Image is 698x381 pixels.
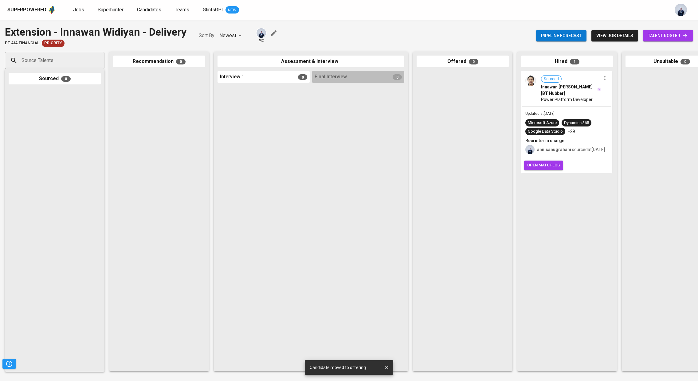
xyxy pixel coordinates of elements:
p: Sort By [199,32,214,39]
span: 0 [61,76,71,82]
div: Candidate moved to offering. [310,362,367,373]
img: annisa@glints.com [525,145,535,154]
img: annisa@glints.com [675,4,687,16]
div: Microsoft Azure [528,120,557,126]
span: open matchlog [527,162,560,169]
a: Superpoweredapp logo [7,5,56,14]
a: Candidates [137,6,163,14]
a: Jobs [73,6,85,14]
span: PT AIA FINANCIAL [5,40,39,46]
span: Teams [175,7,189,13]
span: Power Platform Developer [541,96,593,103]
span: 0 [176,59,186,64]
button: open matchlog [524,161,563,170]
button: view job details [591,30,638,41]
a: talent roster [643,30,693,41]
span: sourced at [DATE] [537,147,605,152]
b: Recruiter in charge: [525,138,566,143]
div: Recommendation [113,56,205,68]
div: New Job received from Demand Team [42,40,65,47]
div: Superpowered [7,6,46,14]
span: Interview 1 [220,73,244,80]
div: SourcedInnawan [PERSON_NAME] [BT Hubber]Power Platform DeveloperUpdated at[DATE]Microsoft AzureDy... [521,71,612,173]
span: Jobs [73,7,84,13]
a: Teams [175,6,190,14]
div: Google Data Studio [528,129,563,134]
span: 0 [393,74,402,80]
span: Superhunter [98,7,124,13]
div: Newest [219,30,244,41]
span: Priority [42,40,65,46]
a: Superhunter [98,6,125,14]
span: GlintsGPT [203,7,224,13]
div: Dynamics 365 [564,120,589,126]
span: talent roster [648,32,688,40]
span: Candidates [137,7,161,13]
span: Sourced [541,76,561,82]
div: Assessment & Interview [218,56,404,68]
span: Updated at [DATE] [525,111,555,116]
button: Open [101,60,102,61]
div: Sourced [9,73,101,85]
div: Offered [417,56,509,68]
span: 0 [298,74,307,80]
div: pic [256,28,267,44]
span: Pipeline forecast [541,32,582,40]
span: NEW [225,7,239,13]
img: annisa@glints.com [257,28,266,38]
div: Extension - Innawan Widiyan - Delivery [5,25,186,40]
span: 0 [469,59,478,64]
p: +29 [568,128,575,134]
img: app logo [48,5,56,14]
button: Pipeline forecast [536,30,586,41]
div: Hired [521,56,613,68]
span: 1 [570,59,579,64]
img: magic_wand.svg [597,87,601,91]
span: view job details [596,32,633,40]
button: Pipeline Triggers [2,359,16,369]
span: Innawan [PERSON_NAME] [BT Hubber] [541,84,597,96]
span: 0 [680,59,690,64]
a: GlintsGPT NEW [203,6,239,14]
p: Newest [219,32,236,39]
img: 2ed5d11d2bbb7b6db1f890fb51cbd3c5.jpg [525,75,536,86]
b: annisanugrahani [537,147,571,152]
span: Final Interview [315,73,347,80]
